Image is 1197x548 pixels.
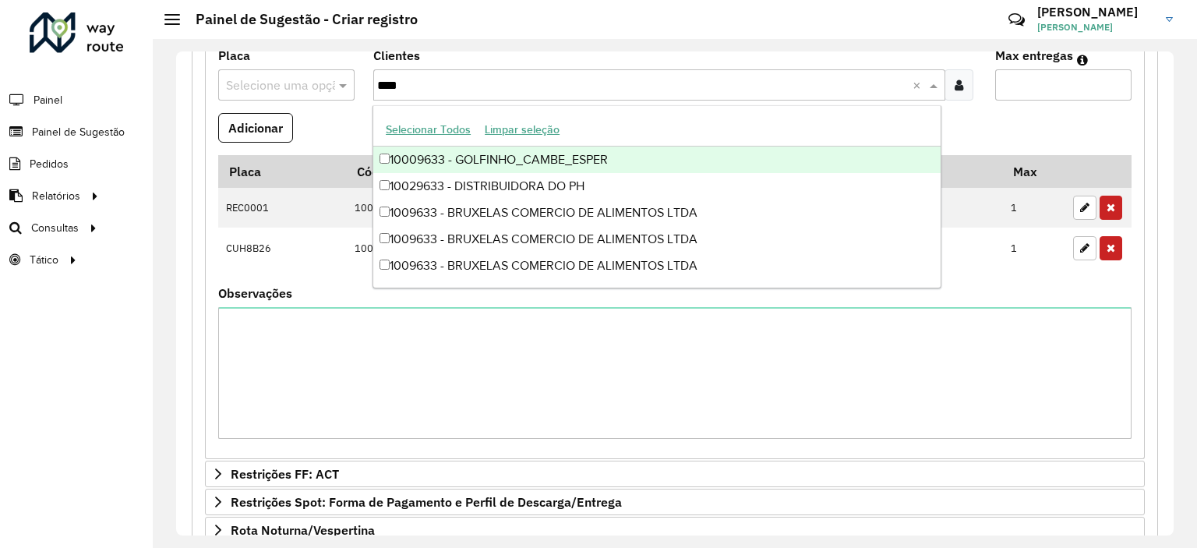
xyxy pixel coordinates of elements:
[995,46,1073,65] label: Max entregas
[373,253,941,279] div: 1009633 - BRUXELAS COMERCIO DE ALIMENTOS LTDA
[1003,155,1065,188] th: Max
[218,46,250,65] label: Placa
[32,188,80,204] span: Relatórios
[231,524,375,536] span: Rota Noturna/Vespertina
[1000,3,1033,37] a: Contato Rápido
[32,124,125,140] span: Painel de Sugestão
[218,155,346,188] th: Placa
[30,156,69,172] span: Pedidos
[30,252,58,268] span: Tático
[478,118,567,142] button: Limpar seleção
[346,188,669,228] td: 10040945
[1037,5,1154,19] h3: [PERSON_NAME]
[913,76,926,94] span: Clear all
[1077,54,1088,66] em: Máximo de clientes que serão colocados na mesma rota com os clientes informados
[373,200,941,226] div: 1009633 - BRUXELAS COMERCIO DE ALIMENTOS LTDA
[373,226,941,253] div: 1009633 - BRUXELAS COMERCIO DE ALIMENTOS LTDA
[1003,228,1065,268] td: 1
[231,468,339,480] span: Restrições FF: ACT
[218,188,346,228] td: REC0001
[379,118,478,142] button: Selecionar Todos
[31,220,79,236] span: Consultas
[373,105,941,288] ng-dropdown-panel: Options list
[218,228,346,268] td: CUH8B26
[373,46,420,65] label: Clientes
[205,517,1145,543] a: Rota Noturna/Vespertina
[1003,188,1065,228] td: 1
[205,43,1145,460] div: Mapas Sugeridos: Placa-Cliente
[346,155,669,188] th: Código Cliente
[34,92,62,108] span: Painel
[218,284,292,302] label: Observações
[218,113,293,143] button: Adicionar
[373,173,941,200] div: 10029633 - DISTRIBUIDORA DO PH
[373,147,941,173] div: 10009633 - GOLFINHO_CAMBE_ESPER
[231,496,622,508] span: Restrições Spot: Forma de Pagamento e Perfil de Descarga/Entrega
[1037,20,1154,34] span: [PERSON_NAME]
[346,228,669,268] td: 10040945
[205,461,1145,487] a: Restrições FF: ACT
[205,489,1145,515] a: Restrições Spot: Forma de Pagamento e Perfil de Descarga/Entrega
[180,11,418,28] h2: Painel de Sugestão - Criar registro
